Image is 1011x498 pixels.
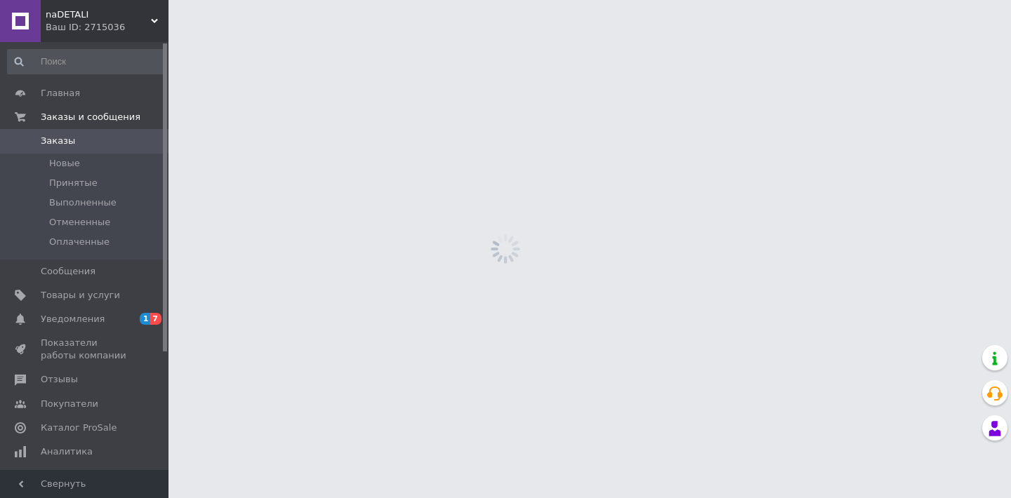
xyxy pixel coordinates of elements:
span: Отзывы [41,373,78,386]
span: Выполненные [49,196,117,209]
span: Показатели работы компании [41,337,130,362]
span: Новые [49,157,80,170]
span: Товары и услуги [41,289,120,302]
span: Главная [41,87,80,100]
div: Ваш ID: 2715036 [46,21,168,34]
span: 7 [150,313,161,325]
span: Оплаченные [49,236,110,248]
span: Каталог ProSale [41,422,117,434]
span: 1 [140,313,151,325]
span: Отмененные [49,216,110,229]
span: Принятые [49,177,98,189]
span: Покупатели [41,398,98,410]
span: Аналитика [41,445,93,458]
span: Уведомления [41,313,105,325]
span: Заказы [41,135,75,147]
span: naDETALI [46,8,151,21]
input: Поиск [7,49,166,74]
span: Сообщения [41,265,95,278]
span: Заказы и сообщения [41,111,140,123]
